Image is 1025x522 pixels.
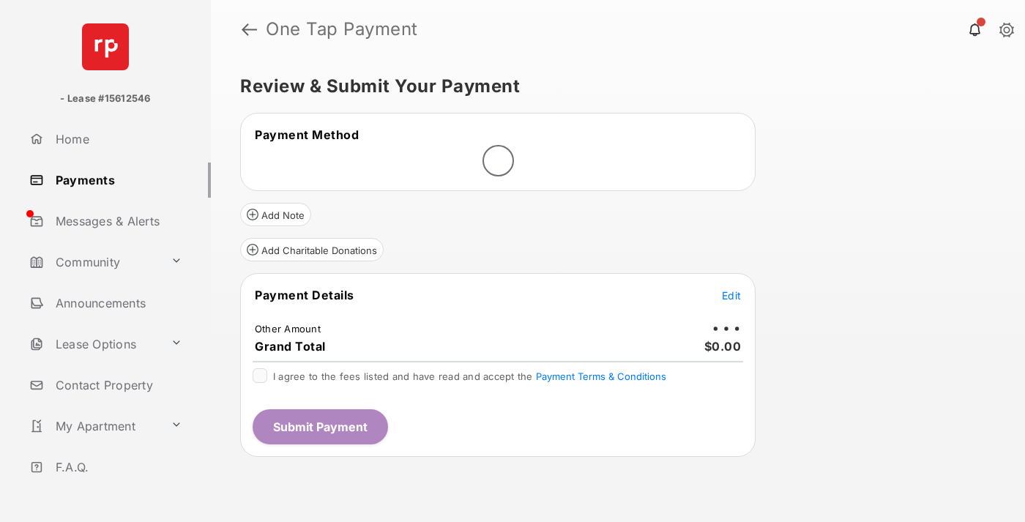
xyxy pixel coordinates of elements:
[240,78,984,95] h5: Review & Submit Your Payment
[254,322,321,335] td: Other Amount
[240,238,384,261] button: Add Charitable Donations
[82,23,129,70] img: svg+xml;base64,PHN2ZyB4bWxucz0iaHR0cDovL3d3dy53My5vcmcvMjAwMC9zdmciIHdpZHRoPSI2NCIgaGVpZ2h0PSI2NC...
[23,286,211,321] a: Announcements
[255,288,354,302] span: Payment Details
[23,450,211,485] a: F.A.Q.
[60,92,150,106] p: - Lease #15612546
[722,289,741,302] span: Edit
[255,127,359,142] span: Payment Method
[23,163,211,198] a: Payments
[253,409,388,444] button: Submit Payment
[704,339,742,354] span: $0.00
[23,204,211,239] a: Messages & Alerts
[273,370,666,382] span: I agree to the fees listed and have read and accept the
[240,203,311,226] button: Add Note
[722,288,741,302] button: Edit
[23,368,211,403] a: Contact Property
[23,409,165,444] a: My Apartment
[23,327,165,362] a: Lease Options
[266,20,418,38] strong: One Tap Payment
[255,339,326,354] span: Grand Total
[23,122,211,157] a: Home
[536,370,666,382] button: I agree to the fees listed and have read and accept the
[23,245,165,280] a: Community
